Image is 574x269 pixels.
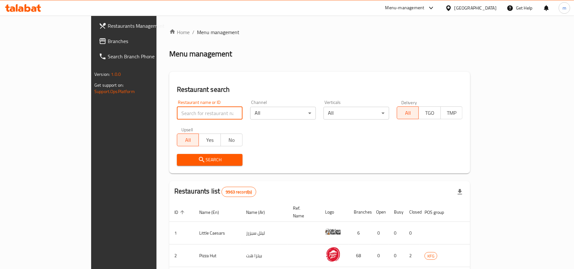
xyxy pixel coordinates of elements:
span: POS group [425,208,452,216]
th: Closed [404,202,419,222]
li: / [192,28,194,36]
span: Get support on: [94,81,124,89]
div: All [323,107,389,120]
th: Branches [349,202,371,222]
a: Restaurants Management [94,18,187,33]
td: بيتزا هت [241,244,288,267]
span: TGO [421,108,438,118]
label: Upsell [181,127,193,132]
span: 9963 record(s) [222,189,256,195]
span: Search [182,156,237,164]
td: 0 [389,244,404,267]
span: Yes [201,135,218,145]
span: All [180,135,196,145]
span: Restaurants Management [108,22,182,30]
div: [GEOGRAPHIC_DATA] [454,4,497,11]
span: Name (En) [199,208,227,216]
div: All [250,107,316,120]
span: ID [174,208,186,216]
span: 1.0.0 [111,70,121,78]
button: No [221,134,243,146]
h2: Restaurants list [174,186,256,197]
td: 0 [371,244,389,267]
span: TMP [443,108,460,118]
a: Support.OpsPlatform [94,87,135,96]
button: All [397,106,419,119]
img: Pizza Hut [325,246,341,262]
th: Logo [320,202,349,222]
span: Branches [108,37,182,45]
span: Ref. Name [293,204,312,220]
td: ليتل سيزرز [241,222,288,244]
label: Delivery [401,100,417,105]
nav: breadcrumb [169,28,470,36]
td: 6 [349,222,371,244]
button: TGO [418,106,440,119]
span: All [400,108,416,118]
img: Little Caesars [325,224,341,240]
span: No [223,135,240,145]
button: TMP [440,106,462,119]
td: 0 [389,222,404,244]
span: m [563,4,566,11]
th: Open [371,202,389,222]
button: All [177,134,199,146]
th: Busy [389,202,404,222]
td: 68 [349,244,371,267]
button: Yes [199,134,221,146]
td: 0 [404,222,419,244]
h2: Restaurant search [177,85,462,94]
td: Pizza Hut [194,244,241,267]
div: Export file [452,184,468,200]
span: Menu management [197,28,239,36]
span: Name (Ar) [246,208,273,216]
span: Version: [94,70,110,78]
td: Little Caesars [194,222,241,244]
button: Search [177,154,243,166]
td: 0 [371,222,389,244]
input: Search for restaurant name or ID.. [177,107,243,120]
div: Menu-management [385,4,425,12]
a: Search Branch Phone [94,49,187,64]
div: Total records count [222,187,256,197]
span: KFG [425,252,437,260]
a: Branches [94,33,187,49]
h2: Menu management [169,49,232,59]
td: 2 [404,244,419,267]
span: Search Branch Phone [108,53,182,60]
